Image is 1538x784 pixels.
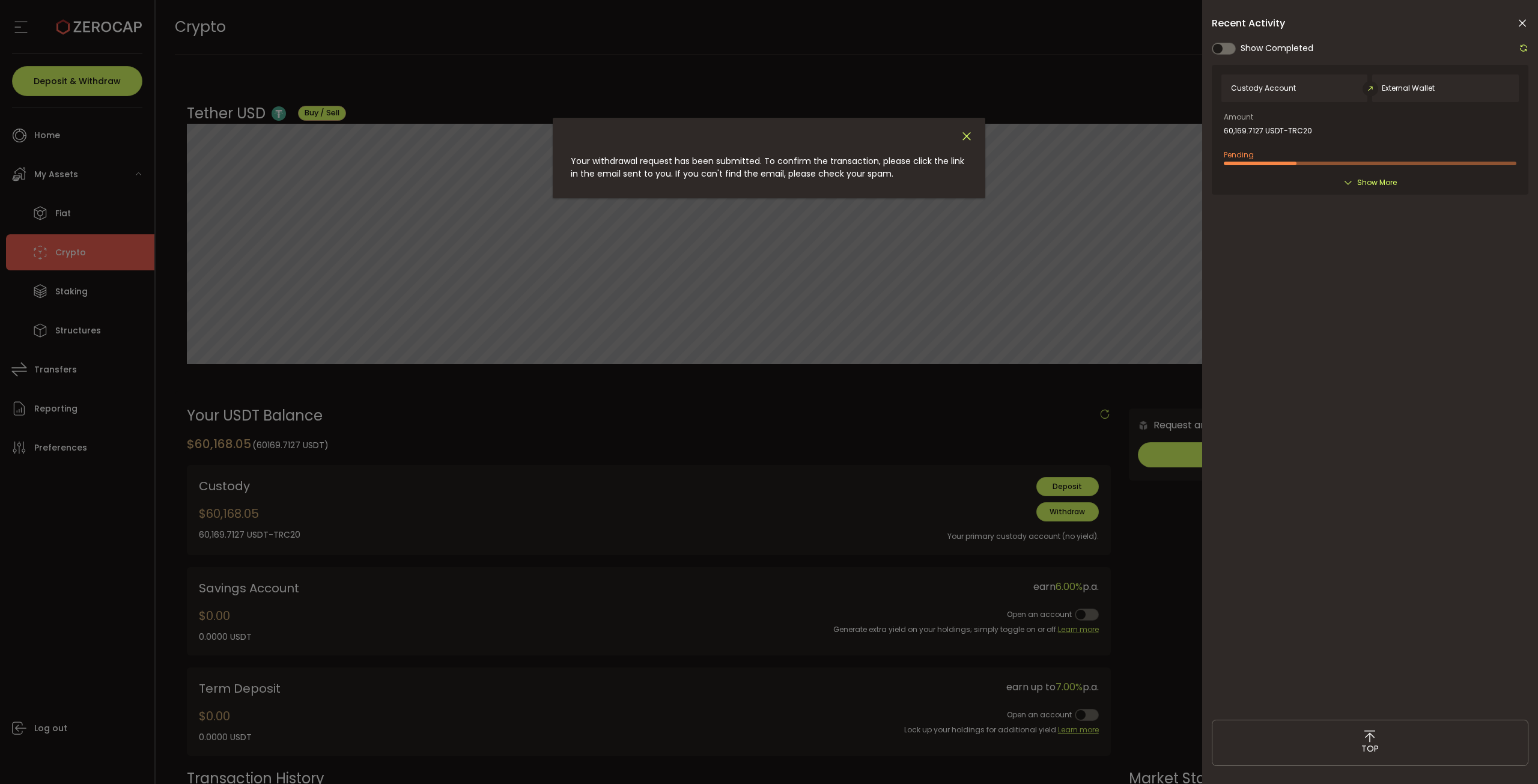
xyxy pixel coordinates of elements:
[1357,177,1397,189] span: Show More
[1212,19,1285,28] span: Recent Activity
[1224,127,1312,135] span: 60,169.7127 USDT-TRC20
[1382,84,1435,93] span: External Wallet
[553,118,985,198] div: dialog
[1231,84,1296,93] span: Custody Account
[1224,150,1254,160] span: Pending
[1478,726,1538,784] iframe: Chat Widget
[960,130,973,144] button: Close
[1361,743,1379,755] span: TOP
[571,155,964,180] span: Your withdrawal request has been submitted. To confirm the transaction, please click the link in ...
[1241,42,1313,55] span: Show Completed
[1224,114,1253,121] span: Amount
